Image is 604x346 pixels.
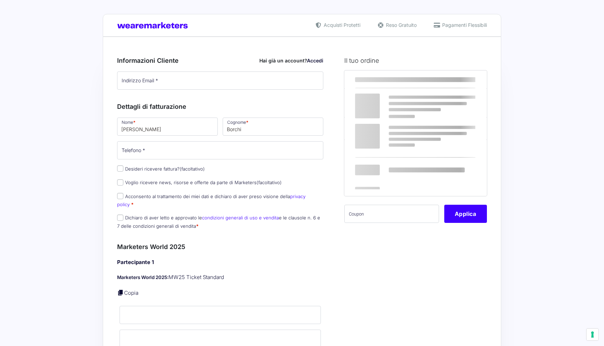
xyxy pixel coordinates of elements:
[257,180,282,185] span: (facoltativo)
[117,274,168,280] strong: Marketers World 2025:
[117,242,323,251] h3: Marketers World 2025
[117,273,323,281] p: MW25 Ticket Standard
[180,166,205,172] span: (facoltativo)
[124,289,138,296] a: Copia
[344,205,439,223] input: Coupon
[117,141,323,159] input: Telefono *
[444,205,487,223] button: Applica
[587,329,598,340] button: Le tue preferenze relative al consenso per le tecnologie di tracciamento
[117,180,282,185] label: Voglio ricevere news, risorse e offerte da parte di Marketers
[117,289,124,296] a: Copia i dettagli dell'acquirente
[344,89,426,118] td: Marketers World 2025 - MW25 Ticket Standard
[322,21,360,29] span: Acquisti Protetti
[117,194,305,207] label: Acconsento al trattamento dei miei dati e dichiaro di aver preso visione della
[440,21,487,29] span: Pagamenti Flessibili
[117,193,123,199] input: Acconsento al trattamento dei miei dati e dichiaro di aver preso visione dellaprivacy policy
[117,102,323,111] h3: Dettagli di fatturazione
[117,72,323,90] input: Indirizzo Email *
[259,57,323,64] div: Hai già un account?
[117,56,323,65] h3: Informazioni Cliente
[117,215,123,221] input: Dichiaro di aver letto e approvato lecondizioni generali di uso e venditae le clausole n. 6 e 7 d...
[344,56,487,65] h3: Il tuo ordine
[344,70,426,89] th: Prodotto
[307,58,323,63] a: Accedi
[117,166,205,172] label: Desideri ricevere fattura?
[117,179,123,186] input: Voglio ricevere news, risorse e offerte da parte di Marketers(facoltativo)
[117,215,320,228] label: Dichiaro di aver letto e approvato le e le clausole n. 6 e 7 delle condizioni generali di vendita
[117,194,305,207] a: privacy policy
[117,258,323,266] h4: Partecipante 1
[344,140,426,196] th: Totale
[344,118,426,140] th: Subtotale
[202,215,279,220] a: condizioni generali di uso e vendita
[426,70,487,89] th: Subtotale
[117,118,218,136] input: Nome *
[117,165,123,172] input: Desideri ricevere fattura?(facoltativo)
[384,21,417,29] span: Reso Gratuito
[223,118,323,136] input: Cognome *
